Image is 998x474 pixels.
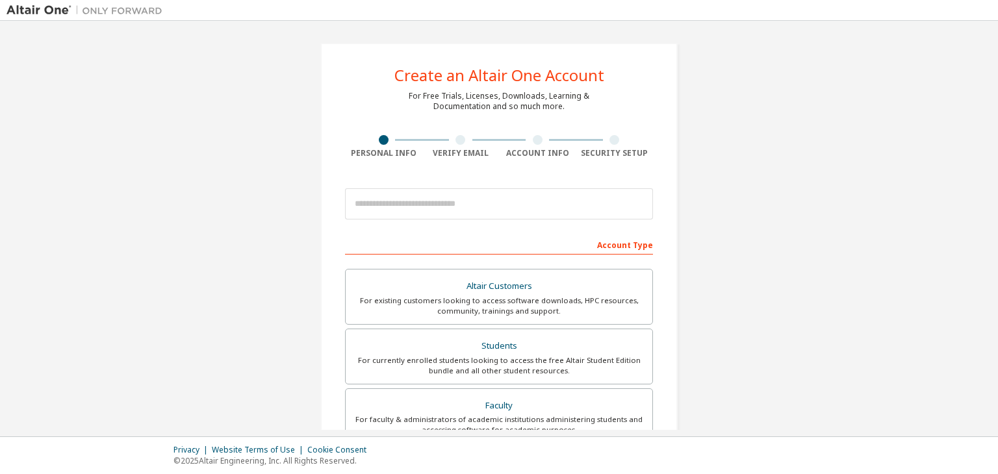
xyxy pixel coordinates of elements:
div: Privacy [173,445,212,455]
div: Students [353,337,645,355]
div: For Free Trials, Licenses, Downloads, Learning & Documentation and so much more. [409,91,589,112]
div: Faculty [353,397,645,415]
div: Cookie Consent [307,445,374,455]
div: Account Info [499,148,576,158]
div: For existing customers looking to access software downloads, HPC resources, community, trainings ... [353,295,645,316]
img: Altair One [6,4,169,17]
div: For faculty & administrators of academic institutions administering students and accessing softwa... [353,414,645,435]
div: Website Terms of Use [212,445,307,455]
div: Create an Altair One Account [394,68,604,83]
div: Altair Customers [353,277,645,295]
div: For currently enrolled students looking to access the free Altair Student Edition bundle and all ... [353,355,645,376]
div: Security Setup [576,148,654,158]
div: Account Type [345,234,653,255]
p: © 2025 Altair Engineering, Inc. All Rights Reserved. [173,455,374,466]
div: Personal Info [345,148,422,158]
div: Verify Email [422,148,500,158]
